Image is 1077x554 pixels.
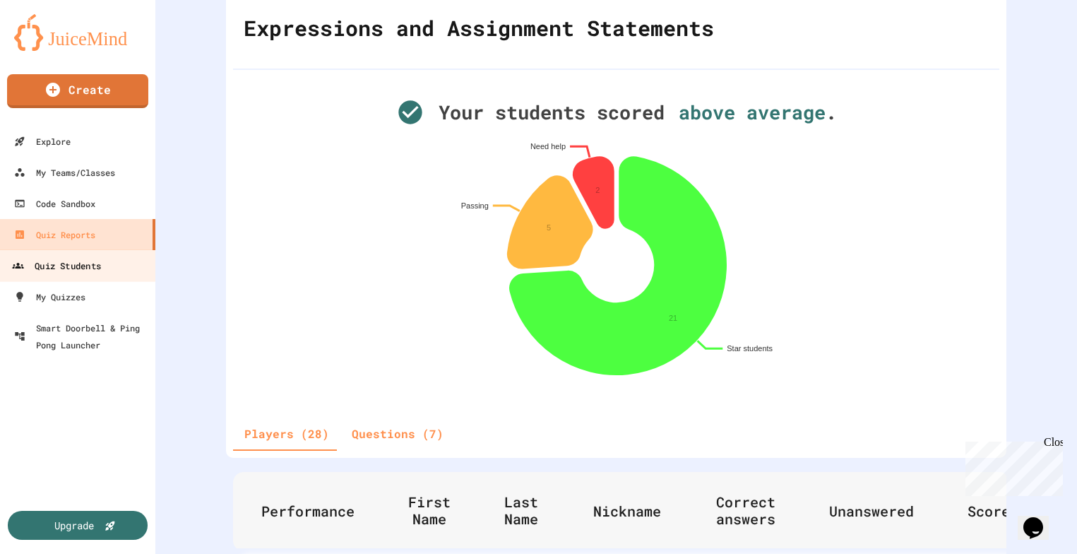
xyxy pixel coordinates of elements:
[716,493,794,527] span: Correct answers
[334,98,899,127] div: Your students scored .
[233,417,340,451] button: Players (28)
[829,502,932,519] span: Unanswered
[593,502,679,519] span: Nickname
[968,502,1028,519] span: Score
[12,257,101,275] div: Quiz Students
[7,74,148,108] a: Create
[14,319,150,353] div: Smart Doorbell & Ping Pong Launcher
[665,98,826,127] span: above average
[233,417,455,451] div: basic tabs example
[1018,497,1063,540] iframe: chat widget
[460,201,488,209] text: Passing
[14,288,85,305] div: My Quizzes
[14,226,95,243] div: Quiz Reports
[340,417,455,451] button: Questions (7)
[6,6,97,90] div: Chat with us now!Close
[504,493,557,527] span: Last Name
[14,14,141,51] img: logo-orange.svg
[240,1,718,54] div: Expressions and Assignment Statements
[14,164,115,181] div: My Teams/Classes
[408,493,469,527] span: First Name
[14,133,71,150] div: Explore
[54,518,94,533] div: Upgrade
[261,502,373,519] span: Performance
[14,195,95,212] div: Code Sandbox
[530,142,565,151] text: Need help
[727,344,773,353] text: Star students
[960,436,1063,496] iframe: chat widget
